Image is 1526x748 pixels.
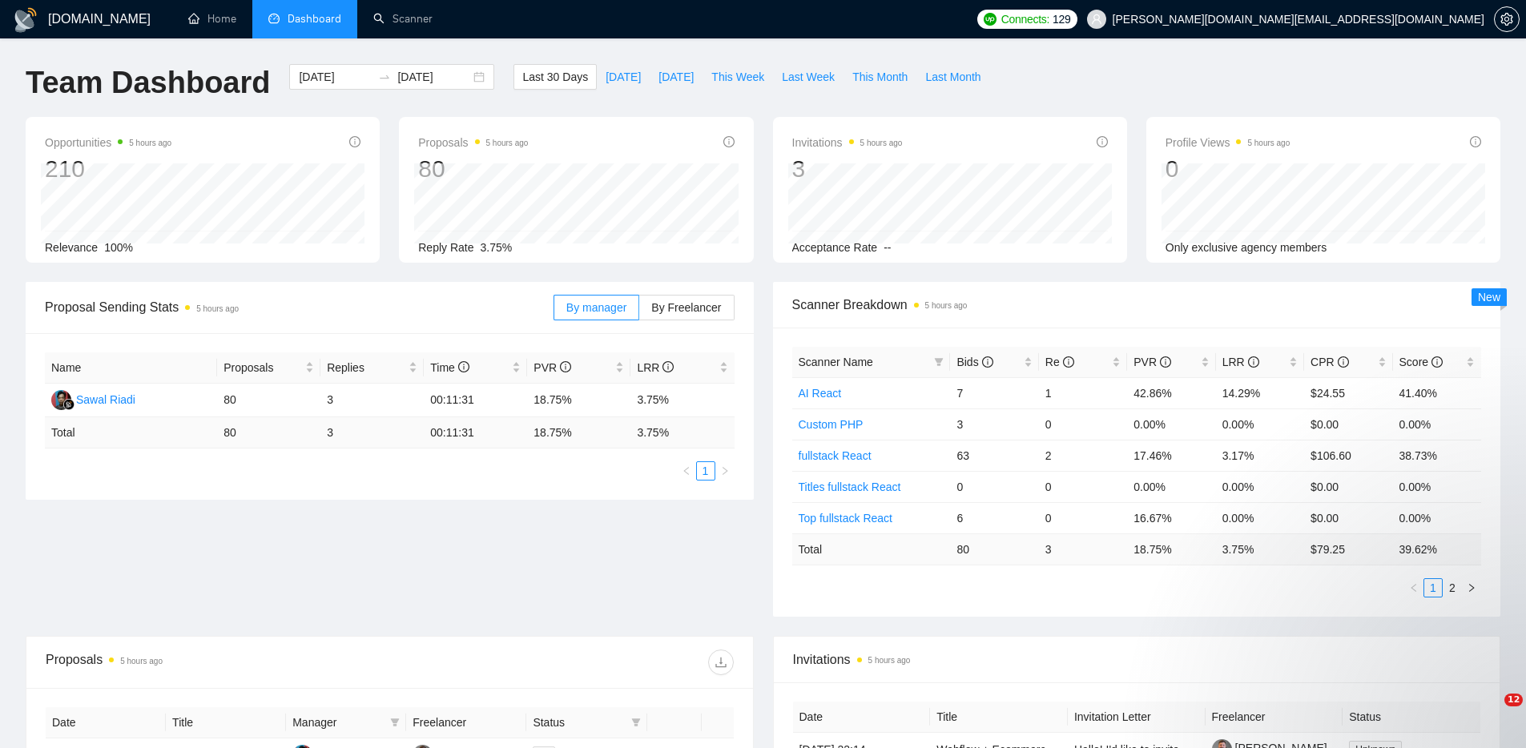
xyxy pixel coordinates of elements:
button: left [677,461,696,481]
span: Last Week [782,68,835,86]
th: Manager [286,707,406,738]
span: Proposals [223,359,302,376]
time: 5 hours ago [925,301,968,310]
span: filter [628,710,644,734]
a: SRSawal Riadi [51,392,135,405]
iframe: Intercom live chat [1472,694,1510,732]
td: 00:11:31 [424,417,527,448]
a: 1 [697,462,715,480]
td: $24.55 [1304,377,1392,408]
div: Proposals [46,649,389,675]
td: 3 [950,408,1038,440]
span: 129 [1053,10,1070,28]
a: Custom PHP [799,418,864,431]
span: 100% [104,241,133,254]
span: setting [1495,13,1519,26]
th: Date [793,702,931,733]
span: user [1091,14,1102,25]
span: info-circle [1338,356,1349,368]
td: $0.00 [1304,502,1392,533]
span: Proposals [418,133,528,152]
span: info-circle [1160,356,1171,368]
span: Time [430,361,469,374]
li: Next Page [1462,578,1481,597]
span: Connects: [1001,10,1049,28]
span: Reply Rate [418,241,473,254]
input: Start date [299,68,372,86]
span: dashboard [268,13,280,24]
img: upwork-logo.png [984,13,997,26]
td: 3.17% [1216,440,1304,471]
li: 1 [696,461,715,481]
button: Last 30 Days [513,64,597,90]
td: 0 [1039,502,1127,533]
td: Total [792,533,951,565]
span: info-circle [1470,136,1481,147]
span: info-circle [1431,356,1443,368]
button: This Week [703,64,773,90]
th: Status [1343,702,1480,733]
td: 0 [1039,471,1127,502]
span: swap-right [378,70,391,83]
td: 3 [320,417,424,448]
time: 5 hours ago [1247,139,1290,147]
td: $0.00 [1304,471,1392,502]
th: Invitation Letter [1068,702,1206,733]
button: left [1404,578,1423,597]
td: 3.75% [630,384,734,417]
button: [DATE] [650,64,703,90]
span: Proposal Sending Stats [45,297,554,317]
th: Replies [320,352,424,384]
span: 12 [1504,694,1523,706]
span: Scanner Name [799,356,873,368]
td: 63 [950,440,1038,471]
div: 210 [45,154,171,184]
td: 18.75 % [1127,533,1215,565]
span: Acceptance Rate [792,241,878,254]
a: AI React [799,387,842,400]
td: 18.75 % [527,417,630,448]
button: Last Week [773,64,844,90]
li: Previous Page [677,461,696,481]
div: 3 [792,154,903,184]
td: 0.00% [1393,502,1481,533]
span: This Month [852,68,908,86]
span: -- [884,241,891,254]
span: New [1478,291,1500,304]
td: 80 [217,417,320,448]
span: info-circle [982,356,993,368]
input: End date [397,68,470,86]
a: 1 [1424,579,1442,597]
button: [DATE] [597,64,650,90]
span: [DATE] [606,68,641,86]
td: Total [45,417,217,448]
td: 0.00% [1393,408,1481,440]
span: PVR [1133,356,1171,368]
span: filter [631,718,641,727]
td: 0 [1039,408,1127,440]
time: 5 hours ago [860,139,903,147]
time: 5 hours ago [868,656,911,665]
td: 80 [950,533,1038,565]
span: info-circle [723,136,735,147]
span: Bids [956,356,993,368]
button: Last Month [916,64,989,90]
div: Sawal Riadi [76,391,135,408]
a: setting [1494,13,1520,26]
span: Relevance [45,241,98,254]
span: to [378,70,391,83]
th: Title [166,707,286,738]
span: info-circle [560,361,571,372]
span: download [709,656,733,669]
span: filter [387,710,403,734]
img: gigradar-bm.png [63,399,74,410]
span: LRR [1222,356,1259,368]
li: Previous Page [1404,578,1423,597]
span: left [682,466,691,476]
td: 6 [950,502,1038,533]
td: 80 [217,384,320,417]
time: 5 hours ago [196,304,239,313]
td: 3.75 % [1216,533,1304,565]
span: CPR [1311,356,1348,368]
a: Titles fullstack React [799,481,901,493]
